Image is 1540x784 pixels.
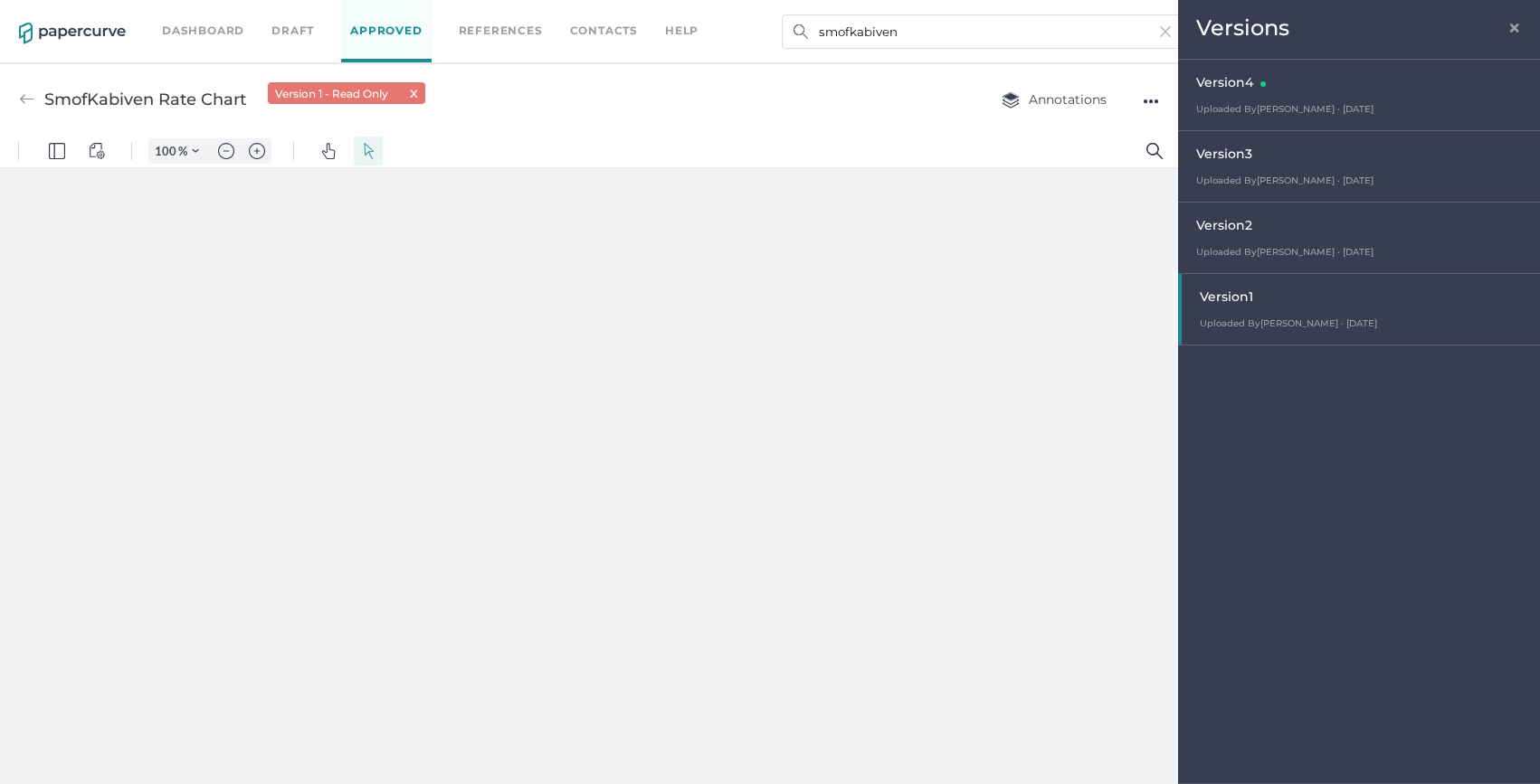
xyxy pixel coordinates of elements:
[19,91,35,108] img: back-arrow-grey.72011ae3.svg
[570,21,638,41] a: Contacts
[49,8,65,24] img: default-leftsidepanel.svg
[1507,18,1522,33] span: ×
[1341,317,1344,329] span: ·
[1160,26,1171,37] img: cross-light-grey.10ea7ca4.svg
[149,8,178,24] input: Set zoom
[1200,317,1377,329] span: Uploaded By [PERSON_NAME] [DATE]
[192,13,199,20] img: chevron.svg
[1337,175,1340,186] span: ·
[44,82,246,117] div: SmofKabiven Rate Chart
[459,21,543,41] a: References
[360,8,376,24] img: default-select.svg
[1337,103,1340,115] span: ·
[984,82,1125,117] button: Annotations
[1196,103,1374,115] span: Uploaded By [PERSON_NAME] [DATE]
[43,2,71,31] button: Panel
[19,23,126,44] img: papercurve-logo-colour.7244d18c.svg
[82,2,111,31] button: View Controls
[1196,74,1253,90] span: Version 4
[89,8,105,24] img: default-viewcontrols.svg
[1337,246,1340,258] span: ·
[271,21,314,41] a: Draft
[249,8,265,24] img: default-plus.svg
[1196,14,1289,41] span: Versions
[320,8,337,24] img: default-pan.svg
[1002,91,1107,108] span: Annotations
[1143,89,1159,114] div: ●●●
[1146,8,1163,24] img: default-magnifying-glass.svg
[178,9,187,24] span: %
[665,21,699,41] div: help
[1140,2,1169,31] button: Search
[1196,175,1374,186] span: Uploaded By [PERSON_NAME] [DATE]
[212,4,241,29] button: Zoom out
[1196,146,1252,162] span: Version 3
[162,21,244,41] a: Dashboard
[1196,246,1374,258] span: Uploaded By [PERSON_NAME] [DATE]
[181,4,210,29] button: Zoom Controls
[218,8,234,24] img: default-minus.svg
[242,4,271,29] button: Zoom in
[268,82,425,104] div: Version 1 - Read Only
[410,85,418,101] div: x
[782,14,1183,49] input: Search Workspace
[1196,217,1252,233] span: Version 2
[314,2,343,31] button: Pan
[354,2,383,31] button: Select
[1002,91,1020,109] img: annotation-layers.cc6d0e6b.svg
[794,24,808,39] img: search.bf03fe8b.svg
